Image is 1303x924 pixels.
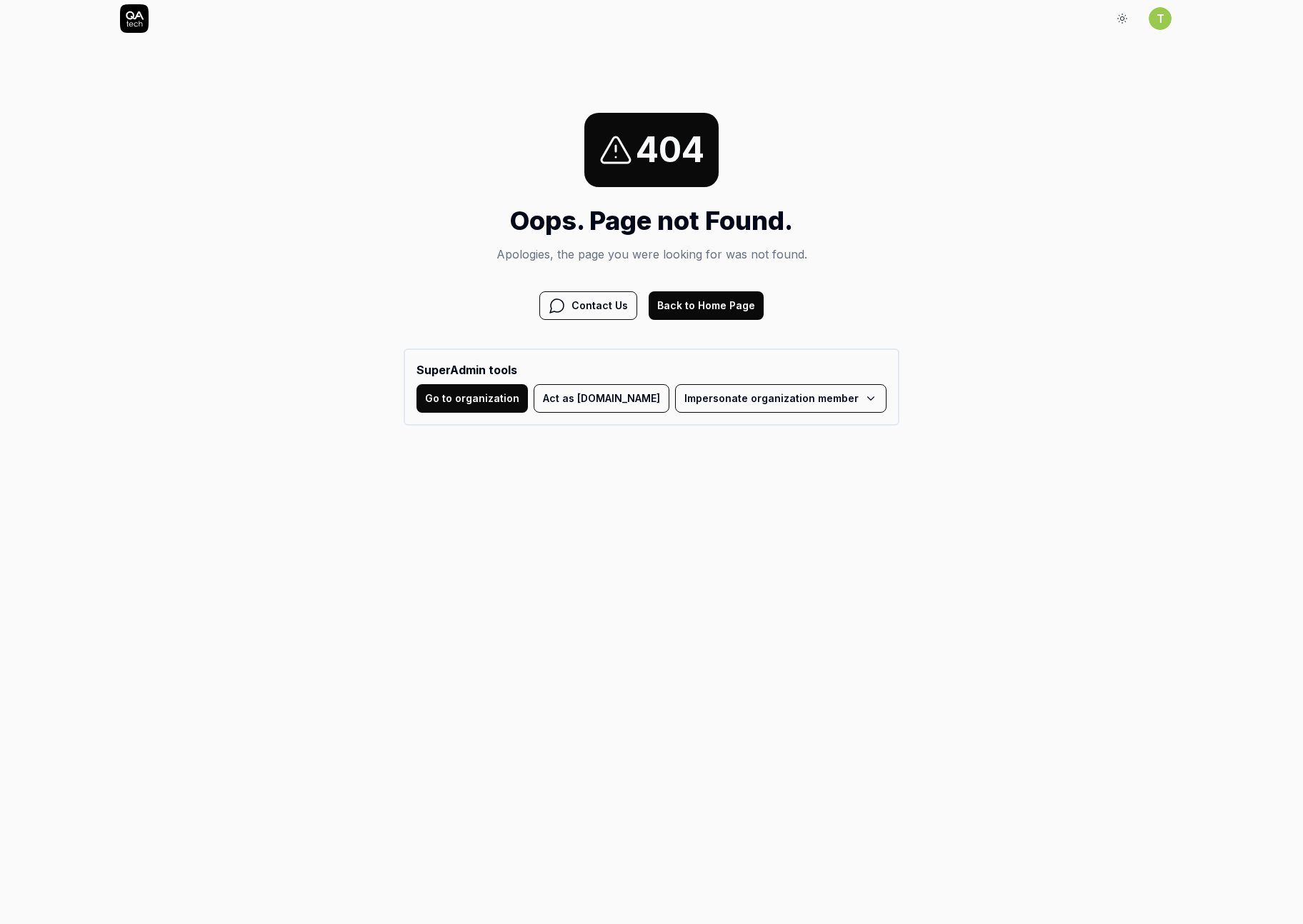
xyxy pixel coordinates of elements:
[636,124,704,176] span: 404
[404,201,899,240] h1: Oops. Page not Found.
[534,384,669,413] button: Act as [DOMAIN_NAME]
[649,291,764,320] button: Back to Home Page
[1149,7,1172,30] button: T
[675,384,887,413] button: Impersonate organization member
[416,384,528,413] button: Go to organization
[416,361,887,378] b: SuperAdmin tools
[539,291,637,320] button: Contact Us
[404,246,899,263] p: Apologies, the page you were looking for was not found.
